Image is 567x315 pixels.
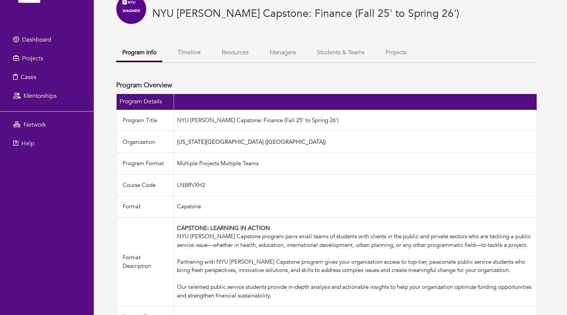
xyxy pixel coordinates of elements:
[117,196,174,218] td: Format
[171,45,207,61] button: Timeline
[21,139,34,148] span: Help
[216,45,255,61] button: Resources
[264,45,302,61] button: Managers
[117,153,174,175] td: Program Format
[117,131,174,153] td: Organization
[174,109,537,131] td: NYU [PERSON_NAME] Capstone: Finance (Fall 25' to Spring 26')
[2,70,92,85] a: Cases
[24,92,57,100] span: Mentorships
[152,7,459,20] h3: NYU [PERSON_NAME] Capstone: Finance (Fall 25' to Spring 26')
[177,224,534,300] div: NYU [PERSON_NAME] Capstone program pairs small teams of students with clients in the public and p...
[116,45,162,62] button: Program Info
[22,36,51,44] span: Dashboard
[2,88,92,103] a: Mentorships
[174,196,537,218] td: Capstone
[21,73,36,81] span: Cases
[379,45,412,61] button: Projects
[117,217,174,306] td: Format Description
[311,45,370,61] button: Students & Teams
[22,54,43,63] span: Projects
[174,174,537,196] td: LNBRVXH2
[177,224,270,232] strong: CAPSTONE: LEARNING IN ACTION
[2,32,92,47] a: Dashboard
[116,81,172,90] h4: Program Overview
[117,174,174,196] td: Course Code
[177,138,326,146] a: [US_STATE][GEOGRAPHIC_DATA] ([GEOGRAPHIC_DATA])
[2,117,92,132] a: Network
[117,109,174,131] td: Program Title
[174,153,537,175] td: Multiple Projects Multiple Teams
[2,136,92,151] a: Help
[117,94,174,110] th: Program Details
[24,121,46,129] span: Network
[2,51,92,66] a: Projects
